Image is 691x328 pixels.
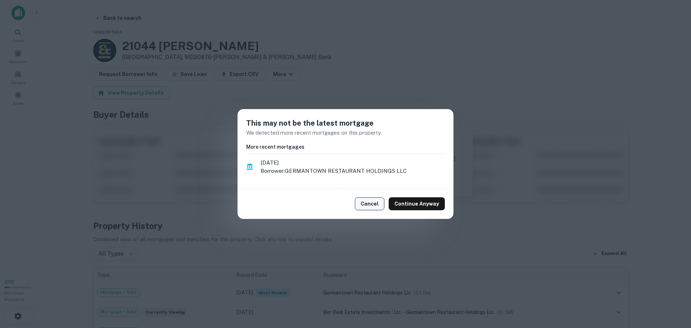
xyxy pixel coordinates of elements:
iframe: Chat Widget [655,270,691,305]
h5: This may not be the latest mortgage [246,118,445,129]
p: We detected more recent mortgages on this property. [246,129,445,137]
p: Borrower: GERMANTOWN RESTAURANT HOLDINGS LLC [261,167,445,175]
button: Continue Anyway [389,197,445,210]
button: Cancel [355,197,384,210]
h6: More recent mortgages [246,143,445,151]
span: [DATE] [261,158,445,167]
